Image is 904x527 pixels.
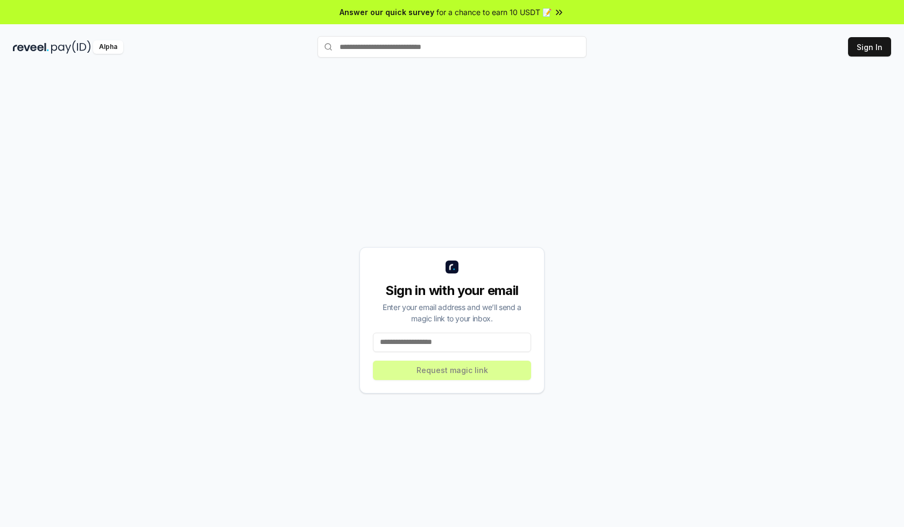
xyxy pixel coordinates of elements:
[340,6,434,18] span: Answer our quick survey
[373,301,531,324] div: Enter your email address and we’ll send a magic link to your inbox.
[446,261,458,273] img: logo_small
[51,40,91,54] img: pay_id
[373,282,531,299] div: Sign in with your email
[848,37,891,57] button: Sign In
[93,40,123,54] div: Alpha
[436,6,552,18] span: for a chance to earn 10 USDT 📝
[13,40,49,54] img: reveel_dark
